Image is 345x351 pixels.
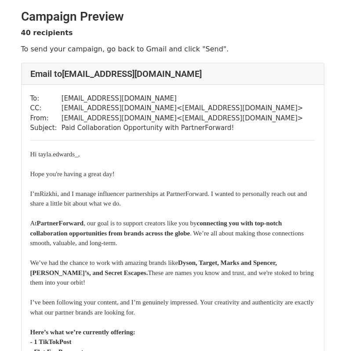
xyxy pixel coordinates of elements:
[301,309,345,351] iframe: Chat Widget
[30,123,62,133] td: Subject:
[21,29,73,37] strong: 40 recipients
[21,44,324,54] p: To send your campaign, go back to Gmail and click "Send".
[30,113,62,123] td: From:
[30,220,282,237] b: connecting you with top-notch collaboration opportunities from brands across the globe
[30,103,62,113] td: CC:
[44,190,57,197] span: izkhi
[62,123,303,133] td: Paid Collaboration Opportunity with PartnerForward!
[21,9,324,24] h2: Campaign Preview
[62,113,303,123] td: [EMAIL_ADDRESS][DOMAIN_NAME] < [EMAIL_ADDRESS][DOMAIN_NAME] >
[30,259,277,276] b: Dyson, Target, Marks and Spencer, [PERSON_NAME]’s, and Secret Escapes.
[30,69,315,79] h4: Email to [EMAIL_ADDRESS][DOMAIN_NAME]
[30,94,62,104] td: To:
[30,149,315,159] div: ​Hi tayla.edwards_,
[62,94,303,104] td: [EMAIL_ADDRESS][DOMAIN_NAME]
[62,103,303,113] td: [EMAIL_ADDRESS][DOMAIN_NAME] < [EMAIL_ADDRESS][DOMAIN_NAME] >
[37,220,84,227] b: PartnerForward
[39,338,59,345] span: TikTok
